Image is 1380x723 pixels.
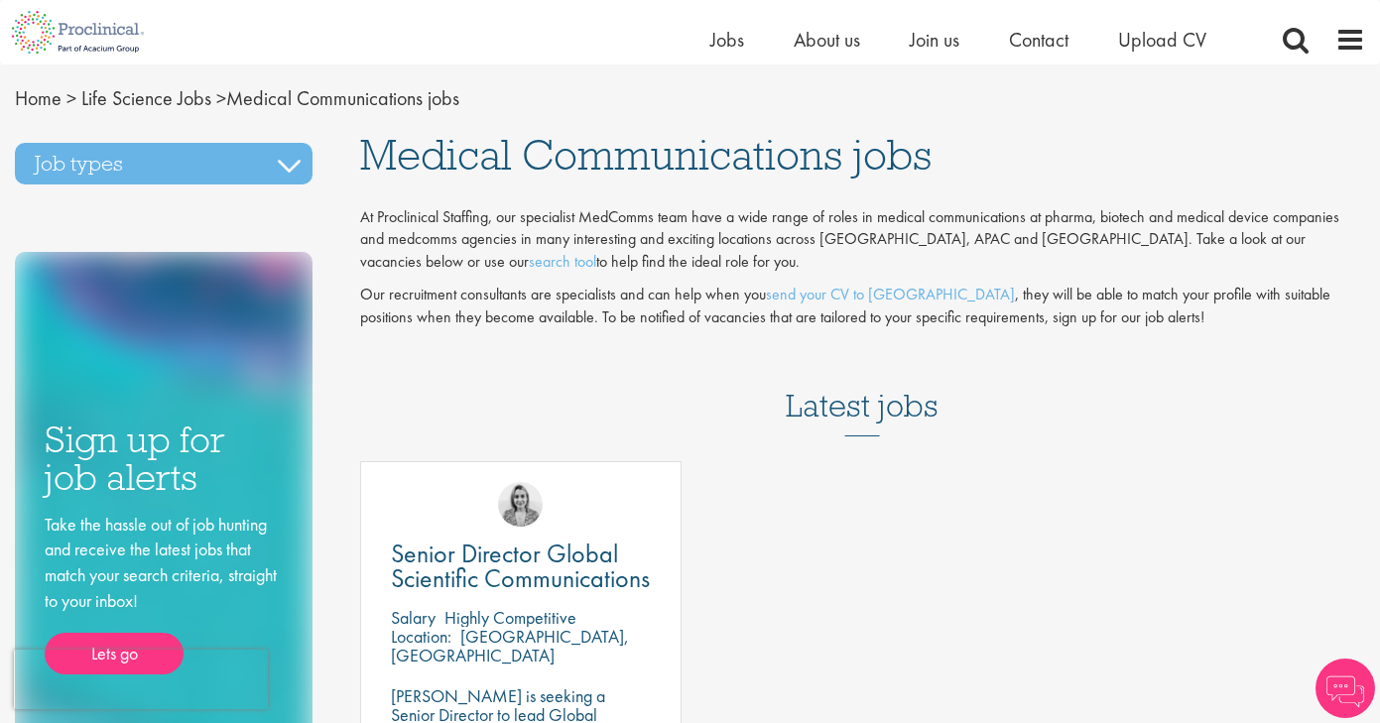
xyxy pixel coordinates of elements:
h3: Sign up for job alerts [45,421,283,497]
span: Salary [391,606,436,629]
img: Merna Hermiz [498,482,543,527]
span: Medical Communications jobs [360,128,932,181]
a: Upload CV [1118,27,1206,53]
p: At Proclinical Staffing, our specialist MedComms team have a wide range of roles in medical commu... [360,206,1365,275]
a: breadcrumb link to Home [15,85,62,111]
img: Chatbot [1316,659,1375,718]
span: Location: [391,625,451,648]
a: search tool [529,251,596,272]
h3: Job types [15,143,313,184]
iframe: reCAPTCHA [14,650,268,709]
a: Lets go [45,633,184,674]
span: Senior Director Global Scientific Communications [391,537,650,595]
p: Highly Competitive [444,606,576,629]
p: [GEOGRAPHIC_DATA], [GEOGRAPHIC_DATA] [391,625,629,666]
a: Jobs [710,27,744,53]
a: Senior Director Global Scientific Communications [391,542,651,591]
a: Contact [1009,27,1068,53]
a: send your CV to [GEOGRAPHIC_DATA] [766,284,1015,304]
span: Medical Communications jobs [15,85,459,111]
p: Our recruitment consultants are specialists and can help when you , they will be able to match yo... [360,284,1365,329]
div: Take the hassle out of job hunting and receive the latest jobs that match your search criteria, s... [45,512,283,675]
span: > [216,85,226,111]
h3: Latest jobs [786,339,939,436]
a: Join us [910,27,959,53]
a: About us [794,27,860,53]
span: > [66,85,76,111]
a: breadcrumb link to Life Science Jobs [81,85,211,111]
